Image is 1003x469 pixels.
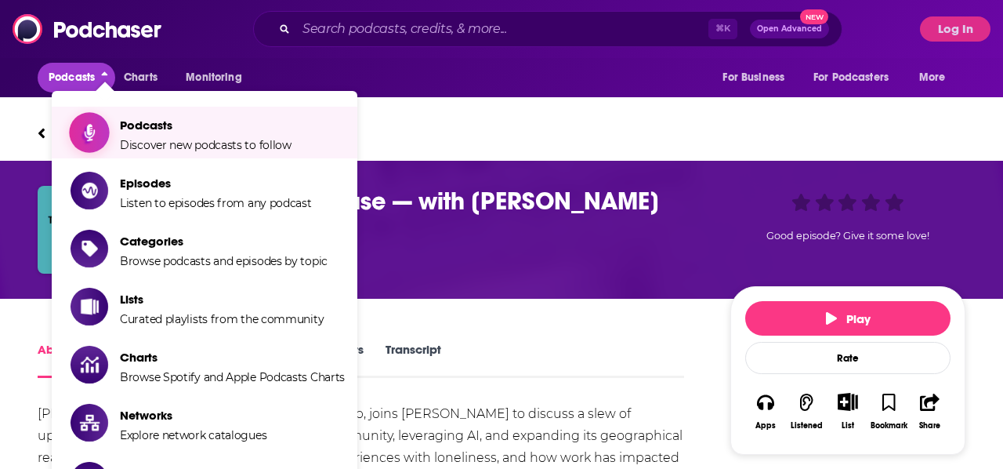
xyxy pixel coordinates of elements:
button: Share [910,383,950,440]
img: Airbnb’s Next Phase — with Brian Chesky [38,186,125,274]
div: Listened [791,421,823,431]
button: open menu [908,63,965,93]
a: The Prof G Pod with Scott GallowayEpisode from the podcastThe Prof G Pod with [PERSON_NAME] [38,115,965,152]
div: Rate [745,342,950,374]
span: Monitoring [186,67,241,89]
button: Bookmark [868,383,909,440]
span: Podcasts [49,67,95,89]
span: ⌘ K [708,19,737,39]
span: Episodes [120,176,312,191]
button: open menu [803,63,911,93]
span: Categories [120,234,328,249]
a: Transcript [386,342,441,378]
span: Discover new podcasts to follow [120,138,291,152]
span: Curated playlists from the community [120,312,324,326]
a: Charts [114,63,167,93]
span: Explore network catalogues [120,428,266,442]
span: Open Advanced [757,25,822,33]
span: For Podcasters [813,67,889,89]
a: About [38,342,73,378]
button: Show More Button [831,393,864,410]
input: Search podcasts, credits, & more... [296,16,708,42]
button: Play [745,301,950,336]
div: Apps [755,421,776,431]
span: Good episode? Give it some love! [766,230,929,242]
span: Podcasts [120,118,291,133]
span: Listen to episodes from any podcast [120,196,312,210]
div: List [842,420,854,431]
div: Bookmark [871,421,907,431]
span: Browse Spotify and Apple Podcasts Charts [120,370,345,384]
span: Browse podcasts and episodes by topic [120,254,328,268]
button: Listened [786,383,827,440]
button: close menu [38,63,115,93]
div: Search podcasts, credits, & more... [253,11,842,47]
span: New [800,9,828,24]
button: Apps [745,383,786,440]
span: Lists [120,292,324,307]
span: Networks [120,408,266,423]
span: Charts [124,67,158,89]
span: For Business [722,67,784,89]
img: Podchaser - Follow, Share and Rate Podcasts [13,14,163,44]
button: Open AdvancedNew [750,20,829,38]
h1: Airbnb’s Next Phase — with Brian Chesky [157,186,705,216]
span: Play [826,311,871,326]
button: Log In [920,16,990,42]
button: open menu [712,63,804,93]
div: Show More ButtonList [827,383,868,440]
div: Share [919,421,940,431]
span: Charts [120,350,345,365]
button: open menu [175,63,262,93]
span: More [919,67,946,89]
